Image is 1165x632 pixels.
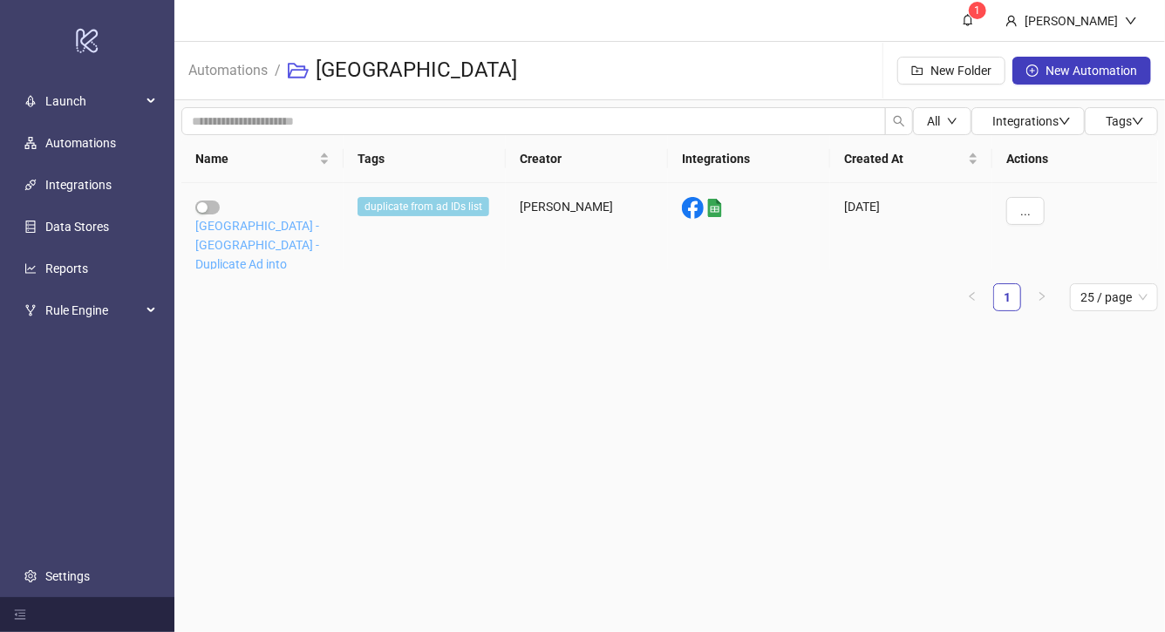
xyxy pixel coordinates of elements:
a: Settings [45,569,90,583]
span: 1 [975,4,981,17]
a: 1 [994,284,1020,310]
a: Automations [185,59,271,78]
li: Next Page [1028,283,1056,311]
button: left [958,283,986,311]
th: Integrations [668,135,830,183]
span: Tags [1106,114,1144,128]
span: fork [24,304,37,316]
span: folder-open [288,60,309,81]
button: ... [1006,197,1045,225]
span: New Folder [930,64,991,78]
li: / [275,43,281,99]
button: Tagsdown [1085,107,1158,135]
sup: 1 [969,2,986,19]
div: [PERSON_NAME] [1018,11,1125,31]
th: Actions [992,135,1158,183]
th: Creator [506,135,668,183]
span: left [967,291,978,302]
span: Integrations [992,114,1071,128]
span: Created At [844,149,964,168]
button: Alldown [913,107,971,135]
th: Created At [830,135,992,183]
span: down [1125,15,1137,27]
div: [PERSON_NAME] [506,183,668,308]
span: plus-circle [1026,65,1039,77]
span: duplicate from ad IDs list [358,197,489,216]
li: Previous Page [958,283,986,311]
span: rocket [24,95,37,107]
th: Tags [344,135,506,183]
span: Rule Engine [45,293,141,328]
button: right [1028,283,1056,311]
span: down [947,116,957,126]
span: bell [962,14,974,26]
a: [GEOGRAPHIC_DATA] - [GEOGRAPHIC_DATA] - Duplicate Ad into multiple campaigns [195,219,319,290]
span: 25 / page [1080,284,1148,310]
span: All [927,114,940,128]
h3: [GEOGRAPHIC_DATA] [316,57,517,85]
span: user [1005,15,1018,27]
span: New Automation [1046,64,1137,78]
button: Integrationsdown [971,107,1085,135]
div: [DATE] [830,183,992,308]
button: New Folder [897,57,1005,85]
div: Page Size [1070,283,1158,311]
a: Reports [45,262,88,275]
a: Integrations [45,178,112,192]
a: Automations [45,136,116,150]
span: Name [195,149,316,168]
a: Data Stores [45,220,109,234]
th: Name [181,135,344,183]
span: down [1059,115,1071,127]
span: search [893,115,905,127]
button: New Automation [1012,57,1151,85]
span: menu-fold [14,608,26,621]
span: right [1037,291,1047,302]
span: folder-add [911,65,923,77]
span: ... [1020,204,1031,218]
span: down [1132,115,1144,127]
span: Launch [45,84,141,119]
li: 1 [993,283,1021,311]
